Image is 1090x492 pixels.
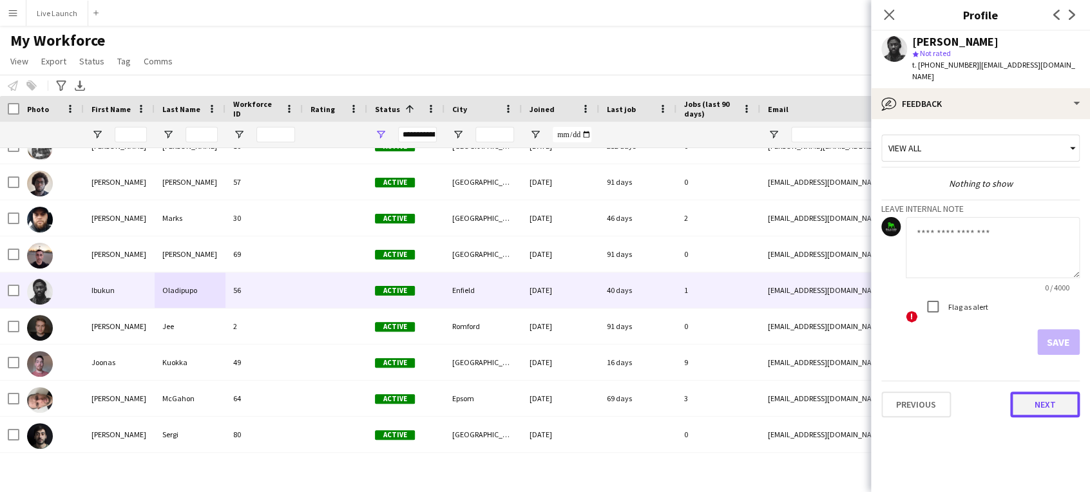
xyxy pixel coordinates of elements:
[225,308,303,344] div: 2
[233,99,280,118] span: Workforce ID
[311,104,335,114] span: Rating
[452,129,464,140] button: Open Filter Menu
[375,286,415,296] span: Active
[760,200,1018,236] div: [EMAIL_ADDRESS][DOMAIN_NAME]
[225,453,303,488] div: 39
[522,164,599,200] div: [DATE]
[186,127,218,142] input: Last Name Filter Input
[676,164,760,200] div: 0
[225,345,303,380] div: 49
[760,236,1018,272] div: [EMAIL_ADDRESS][DOMAIN_NAME]
[599,200,676,236] div: 46 days
[375,104,400,114] span: Status
[760,453,1018,488] div: [PERSON_NAME][EMAIL_ADDRESS][DOMAIN_NAME]
[225,272,303,308] div: 56
[768,129,779,140] button: Open Filter Menu
[760,164,1018,200] div: [EMAIL_ADDRESS][DOMAIN_NAME]
[760,272,1018,308] div: [EMAIL_ADDRESS][DOMAIN_NAME]
[53,78,69,93] app-action-btn: Advanced filters
[84,308,155,344] div: [PERSON_NAME]
[26,1,88,26] button: Live Launch
[10,31,105,50] span: My Workforce
[888,142,921,154] span: View all
[684,99,737,118] span: Jobs (last 90 days)
[522,453,599,488] div: [DATE]
[881,178,1080,189] div: Nothing to show
[445,453,522,488] div: [GEOGRAPHIC_DATA]
[375,214,415,223] span: Active
[445,272,522,308] div: Enfield
[676,417,760,452] div: 0
[599,164,676,200] div: 91 days
[155,236,225,272] div: [PERSON_NAME]
[599,345,676,380] div: 16 days
[920,48,951,58] span: Not rated
[233,129,245,140] button: Open Filter Menu
[27,279,53,305] img: Ibukun Oladipupo
[27,351,53,377] img: Joonas Kuokka
[445,164,522,200] div: [GEOGRAPHIC_DATA]
[91,129,103,140] button: Open Filter Menu
[27,315,53,341] img: James Jee
[41,55,66,67] span: Export
[72,78,88,93] app-action-btn: Export XLSX
[881,203,1080,214] h3: Leave internal note
[36,53,72,70] a: Export
[84,453,155,488] div: [PERSON_NAME]
[84,381,155,416] div: [PERSON_NAME]
[155,200,225,236] div: Marks
[375,250,415,260] span: Active
[871,88,1090,119] div: Feedback
[84,417,155,452] div: [PERSON_NAME]
[155,345,225,380] div: Kuokka
[256,127,295,142] input: Workforce ID Filter Input
[522,272,599,308] div: [DATE]
[599,236,676,272] div: 91 days
[676,453,760,488] div: 6
[791,127,1010,142] input: Email Filter Input
[91,104,131,114] span: First Name
[607,104,636,114] span: Last job
[912,60,1075,81] span: | [EMAIL_ADDRESS][DOMAIN_NAME]
[760,345,1018,380] div: [EMAIL_ADDRESS][DOMAIN_NAME]
[5,53,33,70] a: View
[452,104,467,114] span: City
[84,345,155,380] div: Joonas
[445,200,522,236] div: [GEOGRAPHIC_DATA]
[676,381,760,416] div: 3
[375,430,415,440] span: Active
[155,308,225,344] div: Jee
[522,308,599,344] div: [DATE]
[906,311,917,323] span: !
[760,417,1018,452] div: [EMAIL_ADDRESS][DOMAIN_NAME]
[445,417,522,452] div: [GEOGRAPHIC_DATA]
[522,236,599,272] div: [DATE]
[27,135,53,160] img: Daniel Alexander Santiago
[375,358,415,368] span: Active
[84,200,155,236] div: [PERSON_NAME]
[445,236,522,272] div: [GEOGRAPHIC_DATA]
[225,417,303,452] div: 80
[27,243,53,269] img: Dean Leigh
[599,308,676,344] div: 91 days
[225,381,303,416] div: 64
[375,322,415,332] span: Active
[760,308,1018,344] div: [EMAIL_ADDRESS][DOMAIN_NAME]
[27,104,49,114] span: Photo
[27,207,53,232] img: David Marks
[522,200,599,236] div: [DATE]
[225,164,303,200] div: 57
[144,55,173,67] span: Comms
[74,53,110,70] a: Status
[676,200,760,236] div: 2
[139,53,178,70] a: Comms
[881,392,951,417] button: Previous
[79,55,104,67] span: Status
[522,417,599,452] div: [DATE]
[1035,283,1080,292] span: 0 / 4000
[27,171,53,196] img: Daniel Bucknor
[375,178,415,187] span: Active
[1010,392,1080,417] button: Next
[475,127,514,142] input: City Filter Input
[375,129,387,140] button: Open Filter Menu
